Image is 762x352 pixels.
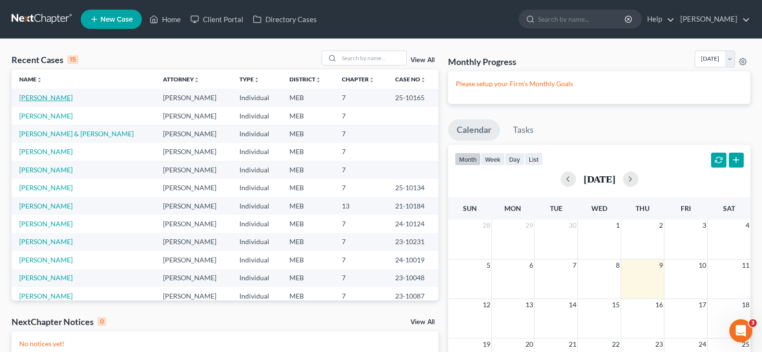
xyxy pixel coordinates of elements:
button: week [481,153,505,166]
td: Individual [232,197,282,215]
td: [PERSON_NAME] [155,89,232,106]
td: 7 [334,251,387,269]
a: [PERSON_NAME] [19,93,73,102]
button: list [525,153,543,166]
a: Home [145,11,186,28]
td: MEB [282,107,334,125]
td: [PERSON_NAME] [155,179,232,196]
input: Search by name... [538,10,626,28]
td: [PERSON_NAME] [155,125,232,143]
td: 7 [334,233,387,251]
a: Calendar [448,119,500,141]
td: [PERSON_NAME] [155,251,232,269]
span: 5 [486,260,491,271]
span: 30 [568,220,577,231]
a: View All [411,57,435,64]
td: [PERSON_NAME] [155,233,232,251]
a: [PERSON_NAME] & [PERSON_NAME] [19,130,134,138]
td: 24-10019 [387,251,438,269]
i: unfold_more [37,77,42,83]
span: Mon [504,204,521,212]
span: 3 [701,220,707,231]
a: [PERSON_NAME] [19,112,73,120]
span: 10 [698,260,707,271]
td: [PERSON_NAME] [155,215,232,233]
td: [PERSON_NAME] [155,107,232,125]
div: NextChapter Notices [12,316,106,327]
a: [PERSON_NAME] [19,274,73,282]
span: 28 [482,220,491,231]
a: Client Portal [186,11,248,28]
span: Thu [636,204,650,212]
input: Search by name... [339,51,406,65]
td: 25-10134 [387,179,438,196]
td: 23-10048 [387,269,438,287]
td: 23-10087 [387,287,438,305]
td: Individual [232,215,282,233]
a: [PERSON_NAME] [675,11,750,28]
td: [PERSON_NAME] [155,287,232,305]
a: [PERSON_NAME] [19,220,73,228]
span: 11 [741,260,750,271]
td: [PERSON_NAME] [155,197,232,215]
span: 19 [482,339,491,350]
td: 7 [334,89,387,106]
span: 3 [749,319,757,327]
a: Nameunfold_more [19,76,42,83]
i: unfold_more [369,77,375,83]
a: Case Nounfold_more [395,76,426,83]
a: Typeunfold_more [239,76,260,83]
a: View All [411,319,435,326]
td: MEB [282,125,334,143]
p: No notices yet! [19,339,431,349]
td: Individual [232,125,282,143]
a: [PERSON_NAME] [19,147,73,156]
span: 20 [525,339,534,350]
a: [PERSON_NAME] [19,202,73,210]
td: Individual [232,287,282,305]
td: [PERSON_NAME] [155,161,232,179]
span: 24 [698,339,707,350]
td: 7 [334,287,387,305]
p: Please setup your Firm's Monthly Goals [456,79,743,89]
span: 18 [741,299,750,311]
span: Wed [591,204,607,212]
a: Directory Cases [248,11,322,28]
span: Tue [550,204,562,212]
td: [PERSON_NAME] [155,269,232,287]
a: [PERSON_NAME] [19,183,73,192]
td: MEB [282,197,334,215]
td: 7 [334,143,387,161]
a: [PERSON_NAME] [19,256,73,264]
span: 2 [658,220,664,231]
button: day [505,153,525,166]
td: MEB [282,233,334,251]
span: New Case [100,16,133,23]
a: [PERSON_NAME] [19,292,73,300]
h3: Monthly Progress [448,56,516,67]
iframe: Intercom live chat [729,319,752,342]
td: MEB [282,89,334,106]
td: Individual [232,89,282,106]
td: [PERSON_NAME] [155,143,232,161]
span: 4 [745,220,750,231]
td: 7 [334,161,387,179]
td: Individual [232,251,282,269]
a: Help [642,11,675,28]
span: 1 [615,220,621,231]
span: 7 [572,260,577,271]
div: Recent Cases [12,54,78,65]
div: 15 [67,55,78,64]
span: 29 [525,220,534,231]
span: Sat [723,204,735,212]
span: 13 [525,299,534,311]
td: Individual [232,233,282,251]
i: unfold_more [420,77,426,83]
td: Individual [232,107,282,125]
td: 7 [334,215,387,233]
i: unfold_more [254,77,260,83]
td: 7 [334,179,387,196]
a: Tasks [504,119,542,141]
span: 8 [615,260,621,271]
td: 25-10165 [387,89,438,106]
